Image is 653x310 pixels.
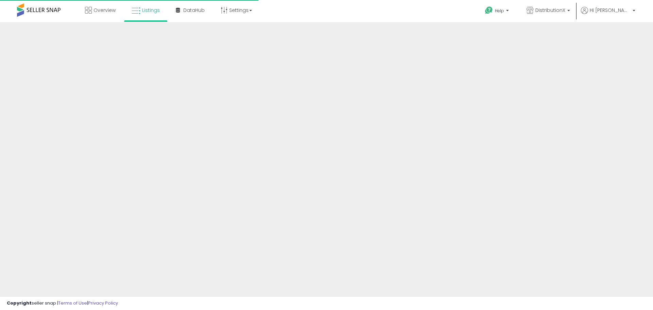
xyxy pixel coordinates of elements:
span: DataHub [183,7,205,14]
span: Help [495,8,504,14]
a: Hi [PERSON_NAME] [581,7,635,22]
strong: Copyright [7,300,32,306]
span: Hi [PERSON_NAME] [590,7,631,14]
a: Help [480,1,516,22]
span: Listings [142,7,160,14]
span: Overview [94,7,116,14]
a: Terms of Use [58,300,87,306]
i: Get Help [485,6,493,15]
div: seller snap | | [7,300,118,307]
span: DistributionX [535,7,565,14]
a: Privacy Policy [88,300,118,306]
